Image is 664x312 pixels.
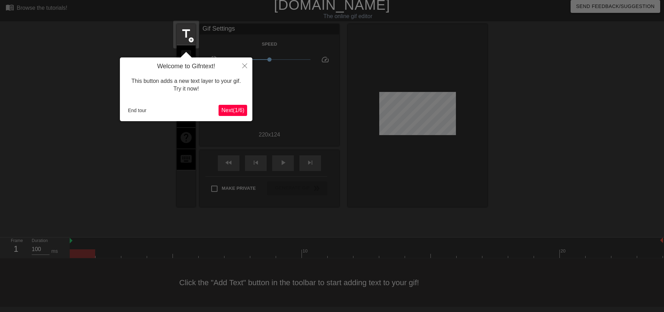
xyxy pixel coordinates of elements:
div: This button adds a new text layer to your gif. Try it now! [125,70,247,100]
button: Next [219,105,247,116]
h4: Welcome to Gifntext! [125,63,247,70]
span: Next ( 1 / 6 ) [221,107,244,113]
button: Close [237,57,252,73]
button: End tour [125,105,149,116]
